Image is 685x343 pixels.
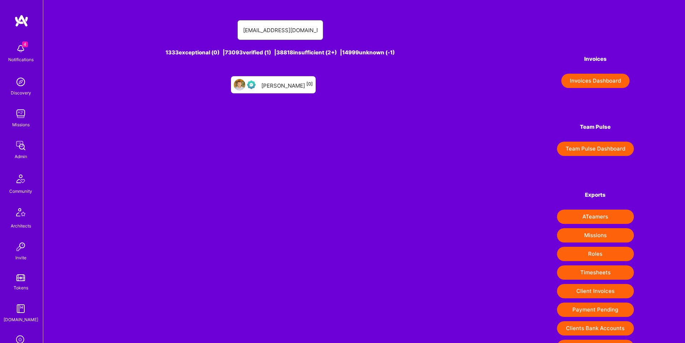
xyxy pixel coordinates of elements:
[14,240,28,254] img: Invite
[261,80,313,89] div: [PERSON_NAME]
[15,254,26,261] div: Invite
[557,303,634,317] button: Payment Pending
[8,56,34,63] div: Notifications
[14,107,28,121] img: teamwork
[557,192,634,198] h4: Exports
[557,228,634,242] button: Missions
[15,153,27,160] div: Admin
[11,89,31,97] div: Discovery
[557,321,634,335] button: Clients Bank Accounts
[557,284,634,298] button: Client Invoices
[14,302,28,316] img: guide book
[243,21,317,39] input: Search for an A-Teamer
[247,80,256,89] img: Evaluation Call Pending
[14,75,28,89] img: discovery
[306,81,313,87] sup: [0]
[14,41,28,56] img: bell
[12,121,30,128] div: Missions
[557,142,634,156] button: Team Pulse Dashboard
[234,79,245,90] img: User Avatar
[11,222,31,230] div: Architects
[9,187,32,195] div: Community
[94,49,466,56] div: 1333 exceptional (0) | 73093 verified (1) | 38818 insufficient (2+) | 14999 unknown (-1)
[14,284,28,291] div: Tokens
[557,210,634,224] button: ATeamers
[561,74,630,88] button: Invoices Dashboard
[557,247,634,261] button: Roles
[557,124,634,130] h4: Team Pulse
[22,41,28,47] span: 4
[557,74,634,88] a: Invoices Dashboard
[4,316,38,323] div: [DOMAIN_NAME]
[14,14,29,27] img: logo
[557,56,634,62] h4: Invoices
[557,265,634,280] button: Timesheets
[12,170,29,187] img: Community
[228,73,319,96] a: User AvatarEvaluation Call Pending[PERSON_NAME][0]
[16,274,25,281] img: tokens
[14,138,28,153] img: admin teamwork
[12,205,29,222] img: Architects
